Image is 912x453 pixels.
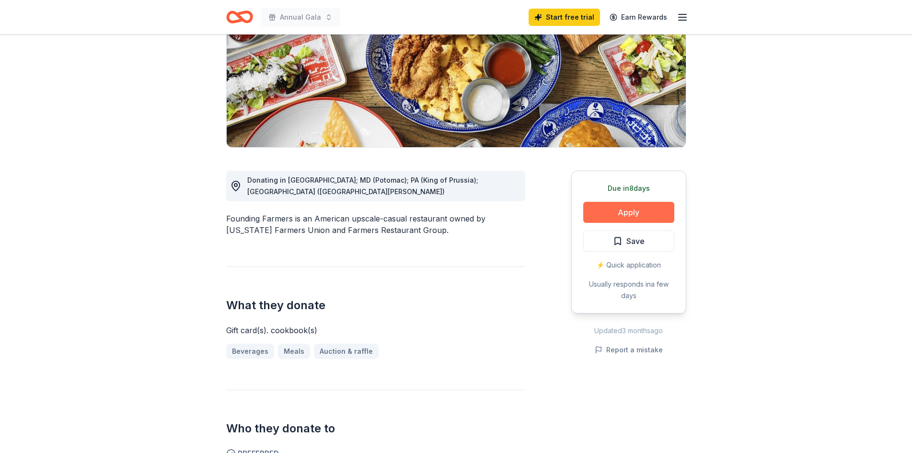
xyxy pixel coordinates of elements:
button: Report a mistake [595,344,663,356]
a: Auction & raffle [314,344,379,359]
div: Due in 8 days [583,183,674,194]
span: Save [626,235,645,247]
a: Beverages [226,344,274,359]
button: Annual Gala [261,8,340,27]
div: ⚡️ Quick application [583,259,674,271]
a: Home [226,6,253,28]
span: Donating in [GEOGRAPHIC_DATA]; MD (Potomac); PA (King of Prussia); [GEOGRAPHIC_DATA] ([GEOGRAPHIC... [247,176,478,196]
button: Apply [583,202,674,223]
a: Earn Rewards [604,9,673,26]
h2: What they donate [226,298,525,313]
button: Save [583,231,674,252]
h2: Who they donate to [226,421,525,436]
div: Founding Farmers is an American upscale-casual restaurant owned by [US_STATE] Farmers Union and F... [226,213,525,236]
a: Meals [278,344,310,359]
a: Start free trial [529,9,600,26]
div: Updated 3 months ago [571,325,686,337]
div: Gift card(s). cookbook(s) [226,325,525,336]
div: Usually responds in a few days [583,279,674,302]
span: Annual Gala [280,12,321,23]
